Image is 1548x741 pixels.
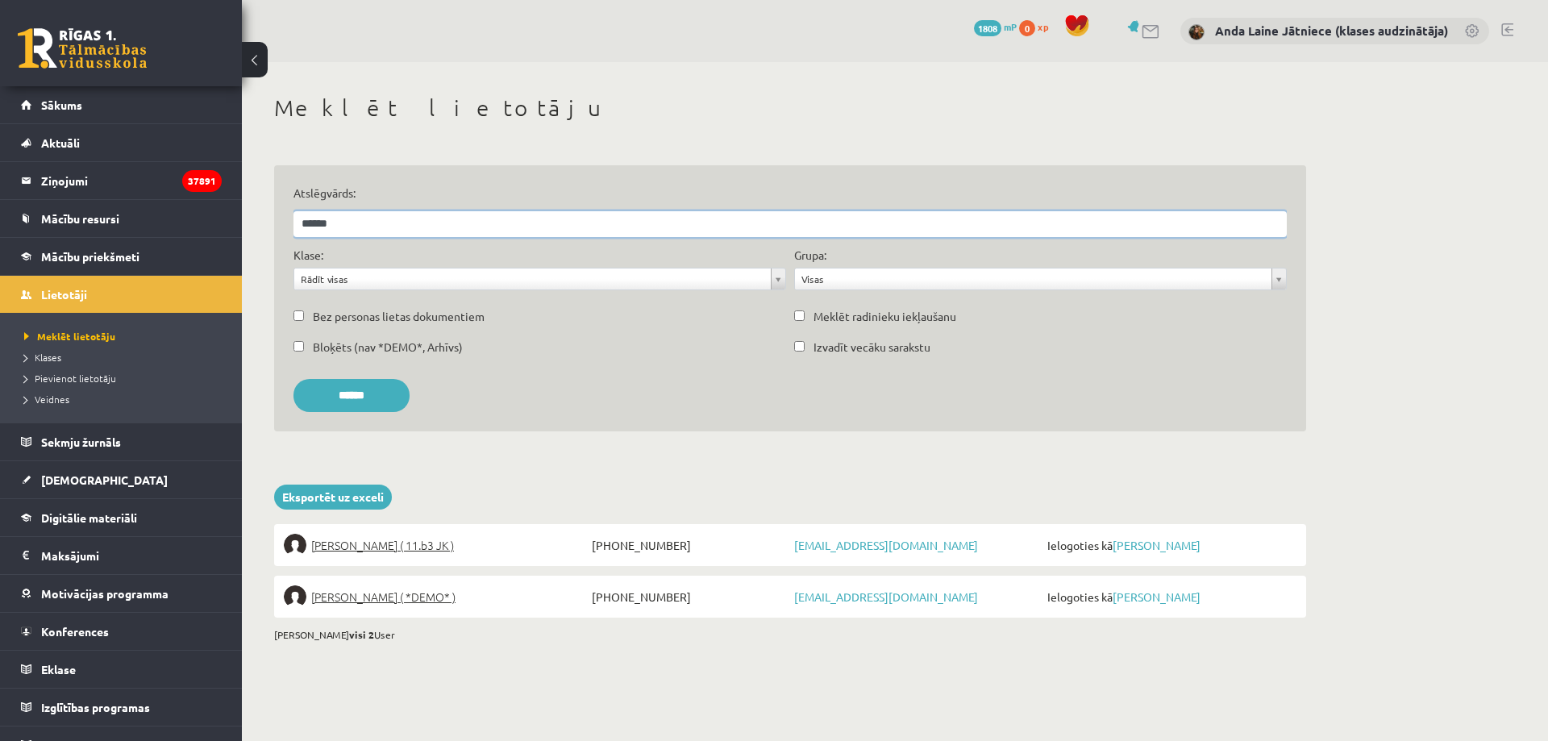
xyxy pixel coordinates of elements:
[21,575,222,612] a: Motivācijas programma
[21,124,222,161] a: Aktuāli
[41,662,76,676] span: Eklase
[795,269,1286,289] a: Visas
[974,20,1017,33] a: 1808 mP
[284,534,588,556] a: [PERSON_NAME] ( 11.b3 JK )
[974,20,1001,36] span: 1808
[293,247,323,264] label: Klase:
[21,651,222,688] a: Eklase
[21,689,222,726] a: Izglītības programas
[24,392,226,406] a: Veidnes
[41,249,139,264] span: Mācību priekšmeti
[794,589,978,604] a: [EMAIL_ADDRESS][DOMAIN_NAME]
[24,329,226,343] a: Meklēt lietotāju
[41,211,119,226] span: Mācību resursi
[41,472,168,487] span: [DEMOGRAPHIC_DATA]
[24,393,69,406] span: Veidnes
[1038,20,1048,33] span: xp
[21,238,222,275] a: Mācību priekšmeti
[311,534,454,556] span: [PERSON_NAME] ( 11.b3 JK )
[21,276,222,313] a: Lietotāji
[21,162,222,199] a: Ziņojumi37891
[41,135,80,150] span: Aktuāli
[313,308,485,325] label: Bez personas lietas dokumentiem
[1004,20,1017,33] span: mP
[41,287,87,302] span: Lietotāji
[21,461,222,498] a: [DEMOGRAPHIC_DATA]
[41,98,82,112] span: Sākums
[1188,24,1205,40] img: Anda Laine Jātniece (klases audzinātāja)
[41,700,150,714] span: Izglītības programas
[1215,23,1448,39] a: Anda Laine Jātniece (klases audzinātāja)
[293,185,1287,202] label: Atslēgvārds:
[294,269,785,289] a: Rādīt visas
[349,628,374,641] b: visi 2
[301,269,764,289] span: Rādīt visas
[284,585,588,608] a: [PERSON_NAME] ( *DEMO* )
[21,200,222,237] a: Mācību resursi
[41,537,222,574] legend: Maksājumi
[1113,589,1201,604] a: [PERSON_NAME]
[1019,20,1035,36] span: 0
[588,534,790,556] span: [PHONE_NUMBER]
[588,585,790,608] span: [PHONE_NUMBER]
[801,269,1265,289] span: Visas
[274,627,1306,642] div: [PERSON_NAME] User
[1113,538,1201,552] a: [PERSON_NAME]
[21,423,222,460] a: Sekmju žurnāls
[1043,585,1296,608] span: Ielogoties kā
[814,339,930,356] label: Izvadīt vecāku sarakstu
[24,372,116,385] span: Pievienot lietotāju
[41,162,222,199] legend: Ziņojumi
[41,435,121,449] span: Sekmju žurnāls
[41,510,137,525] span: Digitālie materiāli
[24,371,226,385] a: Pievienot lietotāju
[24,330,115,343] span: Meklēt lietotāju
[794,247,826,264] label: Grupa:
[1043,534,1296,556] span: Ielogoties kā
[41,624,109,639] span: Konferences
[21,537,222,574] a: Maksājumi
[24,351,61,364] span: Klases
[182,170,222,192] i: 37891
[18,28,147,69] a: Rīgas 1. Tālmācības vidusskola
[311,585,456,608] span: [PERSON_NAME] ( *DEMO* )
[274,94,1306,122] h1: Meklēt lietotāju
[21,499,222,536] a: Digitālie materiāli
[274,485,392,510] a: Eksportēt uz exceli
[814,308,956,325] label: Meklēt radinieku iekļaušanu
[41,586,169,601] span: Motivācijas programma
[21,86,222,123] a: Sākums
[21,613,222,650] a: Konferences
[1019,20,1056,33] a: 0 xp
[794,538,978,552] a: [EMAIL_ADDRESS][DOMAIN_NAME]
[24,350,226,364] a: Klases
[284,534,306,556] img: Kristiāns Rozītis
[313,339,463,356] label: Bloķēts (nav *DEMO*, Arhīvs)
[284,585,306,608] img: Kārlis Velde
